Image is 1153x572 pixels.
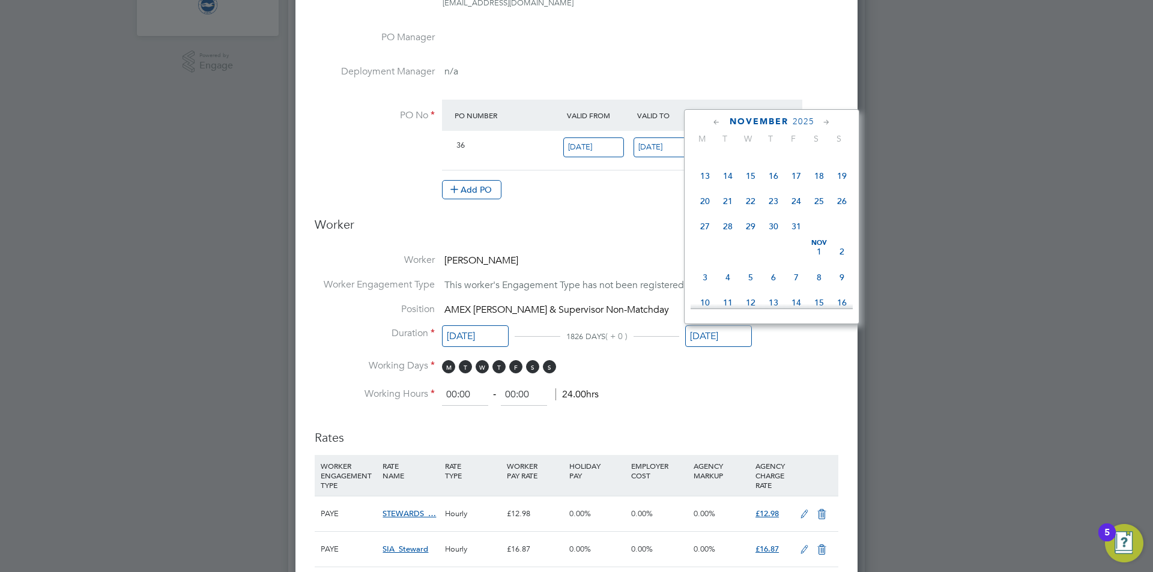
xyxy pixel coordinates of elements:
span: 9 [831,266,853,289]
span: November [730,116,788,127]
span: 0.00% [569,544,591,554]
span: F [782,133,805,144]
h3: Worker [315,217,838,242]
span: 1 [808,240,831,263]
span: STEWARDS_… [383,508,436,519]
span: W [736,133,759,144]
span: 8 [808,266,831,289]
span: M [442,360,455,373]
span: ( + 0 ) [605,331,628,342]
input: Select one [442,325,509,348]
div: £16.87 [504,532,566,567]
label: Position [315,303,435,316]
span: M [691,133,713,144]
label: PO No [315,109,435,122]
input: Select one [685,325,752,348]
span: 23 [762,190,785,212]
div: RATE TYPE [442,455,504,486]
span: T [713,133,736,144]
label: Working Hours [315,388,435,400]
div: HOLIDAY PAY [566,455,628,486]
label: Worker [315,254,435,266]
span: Nov [808,240,831,246]
div: EMPLOYER COST [628,455,690,486]
span: 0.00% [569,508,591,519]
div: AGENCY CHARGE RATE [752,455,794,496]
div: PAYE [318,496,380,531]
span: 29 [739,215,762,238]
span: T [492,360,506,373]
input: 08:00 [442,384,488,406]
div: WORKER ENGAGEMENT TYPE [318,455,380,496]
span: 0.00% [631,544,653,554]
span: 25 [808,190,831,212]
span: 6 [762,266,785,289]
button: Open Resource Center, 5 new notifications [1105,524,1143,562]
span: 0.00% [631,508,653,519]
label: Working Days [315,360,435,372]
span: 30 [762,215,785,238]
span: 11 [716,291,739,314]
span: S [828,133,850,144]
span: SIA_Steward [383,544,428,554]
span: 3 [694,266,716,289]
span: 0.00% [694,544,715,554]
span: 28 [716,215,739,238]
div: WORKER PAY RATE [504,455,566,486]
label: Deployment Manager [315,65,435,78]
span: 4 [716,266,739,289]
div: PO Number [452,104,564,126]
span: 14 [785,291,808,314]
span: 22 [739,190,762,212]
div: Hourly [442,532,504,567]
span: 13 [762,291,785,314]
span: 17 [785,164,808,187]
span: 16 [762,164,785,187]
span: 10 [694,291,716,314]
div: Valid From [564,104,634,126]
span: 27 [694,215,716,238]
span: 36 [456,140,465,150]
label: PO Manager [315,31,435,44]
span: [PERSON_NAME] [444,254,518,266]
label: Duration [315,327,435,340]
span: £12.98 [755,508,779,519]
span: F [509,360,522,373]
span: 2 [831,240,853,263]
label: Worker Engagement Type [315,278,435,291]
input: Select one [563,137,624,157]
input: 17:00 [501,384,547,406]
span: W [476,360,489,373]
span: This worker's Engagement Type has not been registered by its Agency. [444,279,746,291]
span: 5 [739,266,762,289]
span: S [805,133,828,144]
div: Expiry [704,104,774,126]
span: 19 [831,164,853,187]
span: 7 [785,266,808,289]
span: 14 [716,164,739,187]
span: 1826 DAYS [566,331,605,342]
div: 5 [1104,532,1110,548]
div: Valid To [634,104,704,126]
div: Hourly [442,496,504,531]
input: Select one [634,137,694,157]
span: 16 [831,291,853,314]
span: 13 [694,164,716,187]
span: S [526,360,539,373]
span: 15 [739,164,762,187]
span: 20 [694,190,716,212]
span: 12 [739,291,762,314]
div: PAYE [318,532,380,567]
span: £16.87 [755,544,779,554]
span: 31 [785,215,808,238]
span: AMEX [PERSON_NAME] & Supervisor Non-Matchday [444,304,669,316]
span: 24.00hrs [555,388,599,400]
div: AGENCY MARKUP [691,455,752,486]
span: n/a [444,65,458,77]
div: RATE NAME [380,455,441,486]
span: T [759,133,782,144]
h3: Rates [315,418,838,445]
span: 18 [808,164,831,187]
span: 21 [716,190,739,212]
div: £12.98 [504,496,566,531]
